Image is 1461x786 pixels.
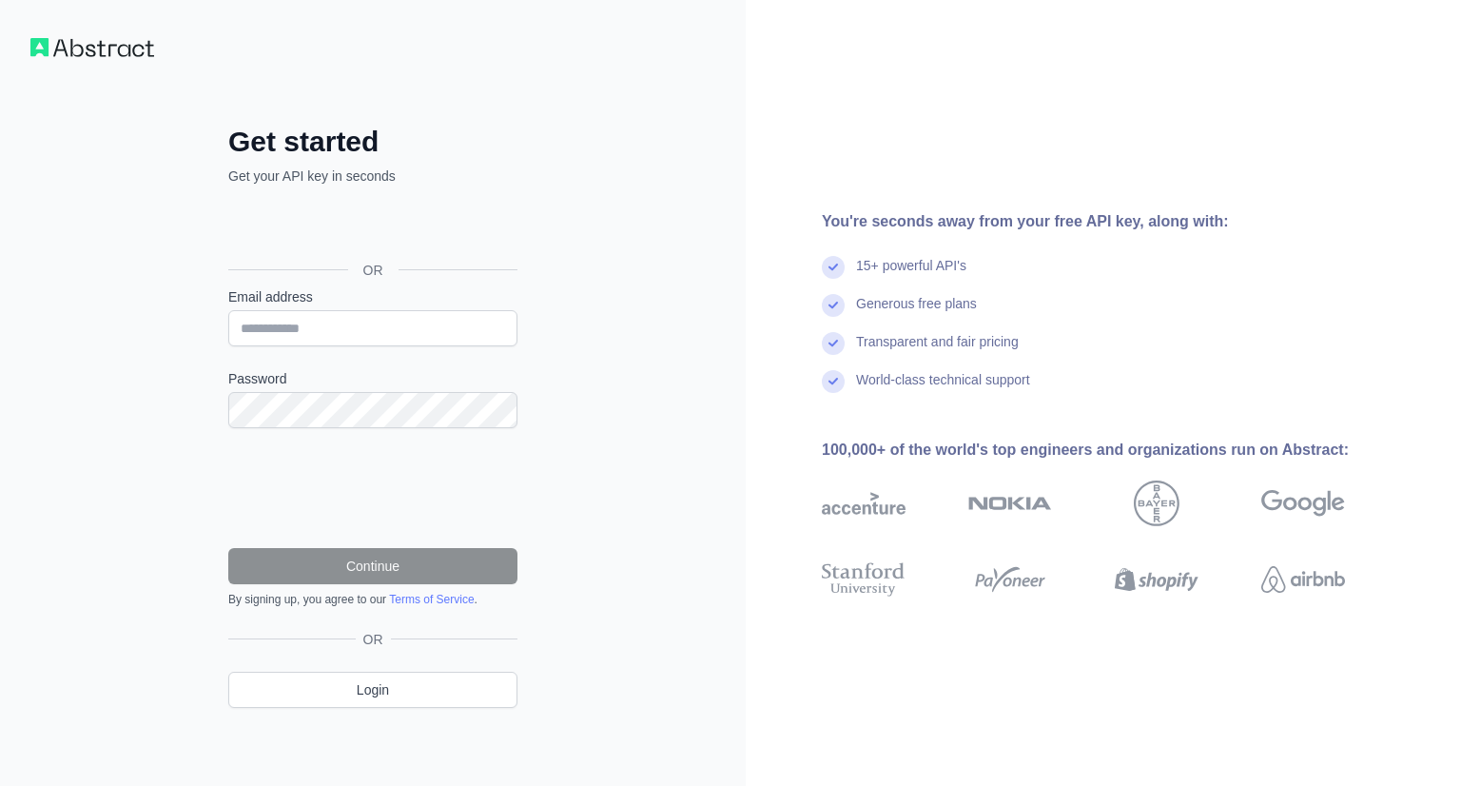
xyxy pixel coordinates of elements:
[822,559,906,600] img: stanford university
[1134,481,1179,526] img: bayer
[228,592,517,607] div: By signing up, you agree to our .
[228,125,517,159] h2: Get started
[856,370,1030,408] div: World-class technical support
[219,206,523,248] iframe: Sign in with Google Button
[30,38,154,57] img: Workflow
[228,167,517,186] p: Get your API key in seconds
[228,287,517,306] label: Email address
[228,451,517,525] iframe: reCAPTCHA
[822,332,845,355] img: check mark
[822,481,906,526] img: accenture
[822,294,845,317] img: check mark
[856,256,966,294] div: 15+ powerful API's
[1261,481,1345,526] img: google
[968,559,1052,600] img: payoneer
[968,481,1052,526] img: nokia
[822,439,1406,462] div: 100,000+ of the world's top engineers and organizations run on Abstract:
[856,332,1019,370] div: Transparent and fair pricing
[822,210,1406,233] div: You're seconds away from your free API key, along with:
[228,548,517,584] button: Continue
[1115,559,1198,600] img: shopify
[389,593,474,606] a: Terms of Service
[228,369,517,388] label: Password
[1261,559,1345,600] img: airbnb
[856,294,977,332] div: Generous free plans
[228,672,517,708] a: Login
[822,370,845,393] img: check mark
[822,256,845,279] img: check mark
[356,630,391,649] span: OR
[348,261,399,280] span: OR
